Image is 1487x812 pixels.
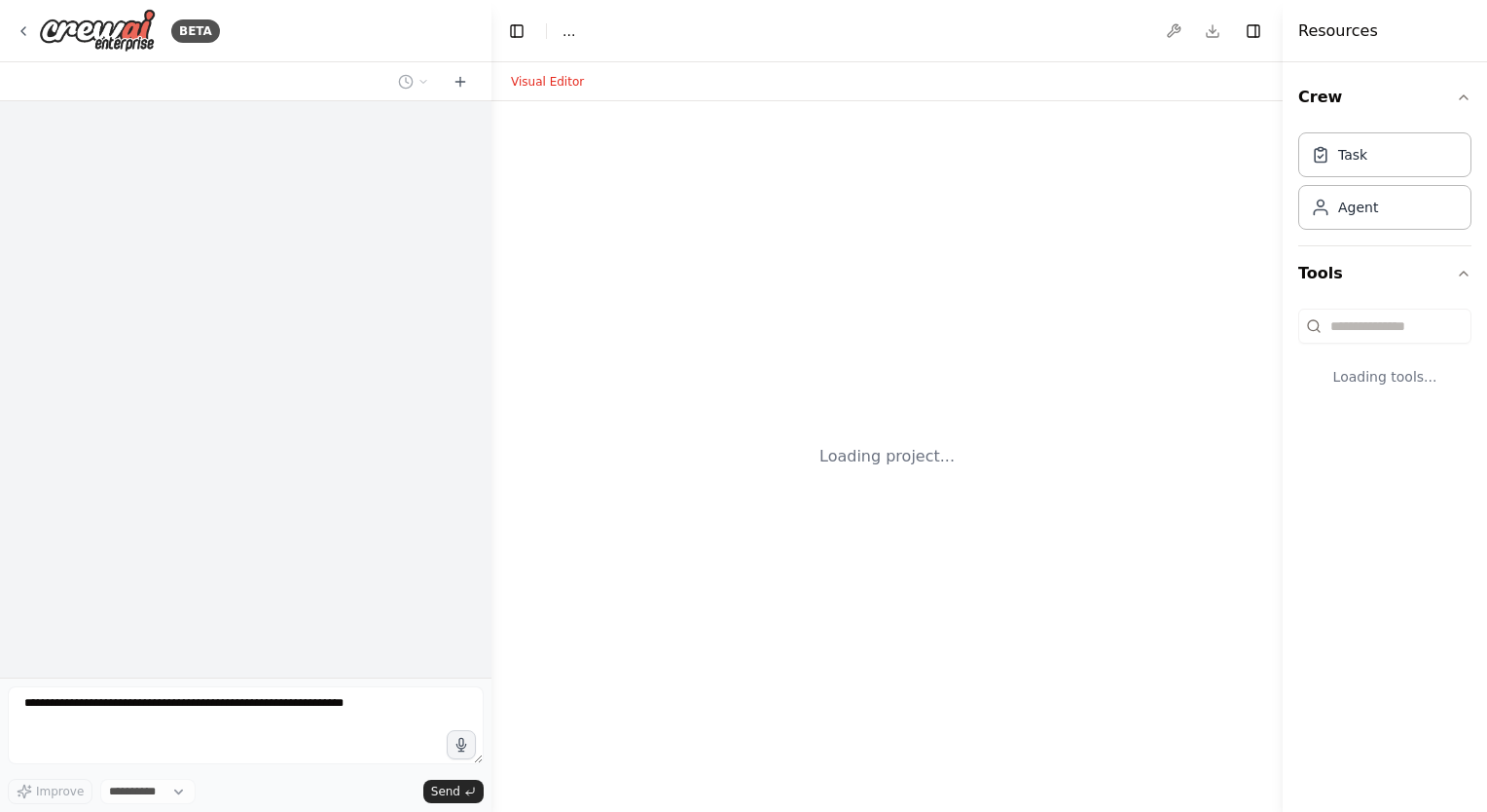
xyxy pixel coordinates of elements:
div: Tools [1298,301,1471,418]
button: Visual Editor [499,70,596,93]
span: Improve [36,784,84,799]
span: ... [562,21,575,41]
div: Loading tools... [1298,351,1471,402]
button: Hide right sidebar [1240,18,1267,45]
img: Logo [39,9,156,53]
button: Start a new chat [445,70,476,93]
button: Hide left sidebar [503,18,530,45]
button: Switch to previous chat [390,70,437,93]
button: Send [423,780,484,803]
button: Click to speak your automation idea [447,730,476,759]
button: Improve [8,779,92,804]
div: BETA [171,19,220,43]
div: Loading project... [819,445,955,468]
button: Tools [1298,246,1471,301]
nav: breadcrumb [562,21,575,41]
div: Task [1338,145,1367,165]
span: Send [431,784,460,799]
div: Agent [1338,198,1378,217]
button: Crew [1298,70,1471,125]
div: Crew [1298,125,1471,245]
h4: Resources [1298,19,1378,43]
